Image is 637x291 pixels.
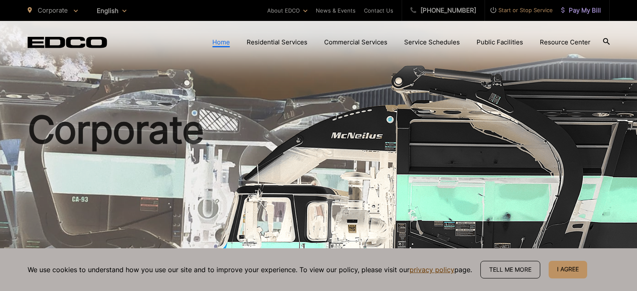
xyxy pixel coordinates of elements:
[404,37,460,47] a: Service Schedules
[90,3,133,18] span: English
[477,37,523,47] a: Public Facilities
[364,5,393,15] a: Contact Us
[324,37,387,47] a: Commercial Services
[410,265,454,275] a: privacy policy
[28,36,107,48] a: EDCD logo. Return to the homepage.
[549,261,587,278] span: I agree
[561,5,601,15] span: Pay My Bill
[267,5,307,15] a: About EDCO
[540,37,591,47] a: Resource Center
[38,6,68,14] span: Corporate
[316,5,356,15] a: News & Events
[480,261,540,278] a: Tell me more
[28,265,472,275] p: We use cookies to understand how you use our site and to improve your experience. To view our pol...
[212,37,230,47] a: Home
[247,37,307,47] a: Residential Services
